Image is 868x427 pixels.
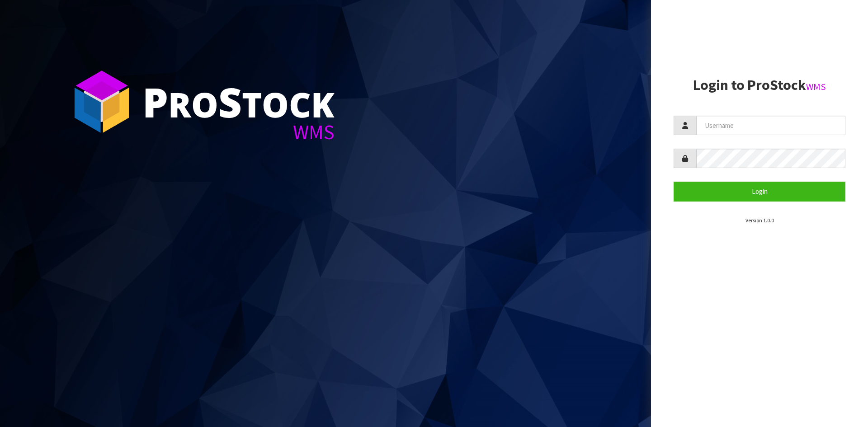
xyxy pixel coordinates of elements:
[674,182,845,201] button: Login
[142,81,335,122] div: ro tock
[218,74,242,129] span: S
[806,81,826,93] small: WMS
[142,74,168,129] span: P
[674,77,845,93] h2: Login to ProStock
[142,122,335,142] div: WMS
[745,217,774,224] small: Version 1.0.0
[68,68,136,136] img: ProStock Cube
[696,116,845,135] input: Username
